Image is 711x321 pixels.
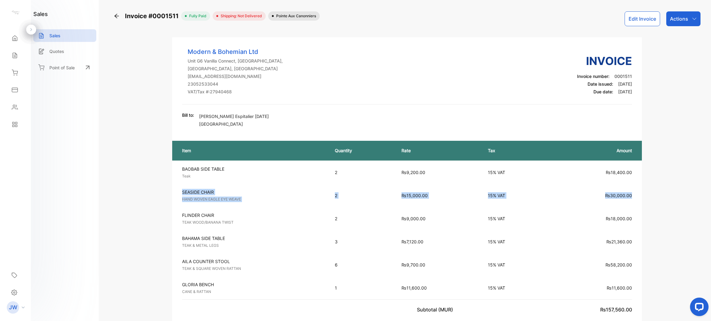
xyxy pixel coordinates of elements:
[182,281,324,288] p: GLORIA BENCH
[182,220,324,225] p: TEAK WOOD/BANANA TWIST
[417,306,455,313] p: Subtotal (MUR)
[614,74,632,79] span: 0001511
[401,262,425,267] span: ₨9,700.00
[488,215,542,222] p: 15% VAT
[335,147,389,154] p: Quantity
[605,262,632,267] span: ₨58,200.00
[670,15,688,22] p: Actions
[555,147,632,154] p: Amount
[600,307,632,313] span: ₨157,560.00
[182,266,324,271] p: TEAK & SQUARE WOVEN RATTAN
[488,238,542,245] p: 15% VAT
[9,303,17,311] p: JW
[488,285,542,291] p: 15% VAT
[182,197,324,202] p: HAND WOVEN EAGLE EYE WEAVE
[182,189,324,195] p: SEASIDE CHAIR
[182,258,324,265] p: AILA COUNTER STOOL
[577,74,609,79] span: Invoice number:
[401,285,427,291] span: ₨11,600.00
[49,64,75,71] p: Point of Sale
[401,147,476,154] p: Rate
[11,8,20,17] img: logo
[33,45,96,58] a: Quotes
[199,121,243,127] span: [GEOGRAPHIC_DATA]
[606,170,632,175] span: ₨18,400.00
[335,169,389,176] p: 2
[182,173,324,179] p: Teak
[488,262,542,268] p: 15% VAT
[488,169,542,176] p: 15% VAT
[125,11,181,21] span: Invoice #0001511
[488,192,542,199] p: 15% VAT
[335,262,389,268] p: 6
[588,81,613,87] span: Date issued:
[606,239,632,244] span: ₨21,360.00
[182,235,324,242] p: BAHAMA SIDE TABLE
[182,112,194,118] p: Bill to:
[607,285,632,291] span: ₨11,600.00
[182,243,324,248] p: TEAK & METAL LEGS
[182,289,324,295] p: CANE & RATTAN
[188,47,283,56] p: Modern & Bohemian Ltd
[199,113,269,120] p: [PERSON_NAME] Espitalier [DATE]
[182,147,322,154] p: Item
[625,11,660,26] button: Edit Invoice
[618,89,632,94] span: [DATE]
[188,88,283,95] p: VAT/Tax #: 27940468
[188,65,283,72] p: [GEOGRAPHIC_DATA], [GEOGRAPHIC_DATA]
[335,238,389,245] p: 3
[335,192,389,199] p: 2
[49,32,60,39] p: Sales
[488,147,542,154] p: Tax
[401,170,425,175] span: ₨9,200.00
[182,212,324,218] p: FLINDER CHAIR
[335,285,389,291] p: 1
[401,239,423,244] span: ₨7,120.00
[33,29,96,42] a: Sales
[33,10,48,18] h1: sales
[618,81,632,87] span: [DATE]
[49,48,64,55] p: Quotes
[605,193,632,198] span: ₨30,000.00
[218,13,262,19] span: Shipping: Not Delivered
[33,61,96,74] a: Point of Sale
[188,58,283,64] p: Unit G6 Vanilla Connect, [GEOGRAPHIC_DATA],
[593,89,613,94] span: Due date:
[685,295,711,321] iframe: LiveChat chat widget
[188,73,283,79] p: [EMAIL_ADDRESS][DOMAIN_NAME]
[606,216,632,221] span: ₨18,000.00
[401,216,426,221] span: ₨9,000.00
[182,166,324,172] p: BAOBAB SIDE TABLE
[187,13,206,19] span: fully paid
[401,193,428,198] span: ₨15,000.00
[577,53,632,69] h3: Invoice
[335,215,389,222] p: 2
[274,13,316,19] span: Pointe aux Canonniers
[188,81,283,87] p: 23052533044
[666,11,701,26] button: Actions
